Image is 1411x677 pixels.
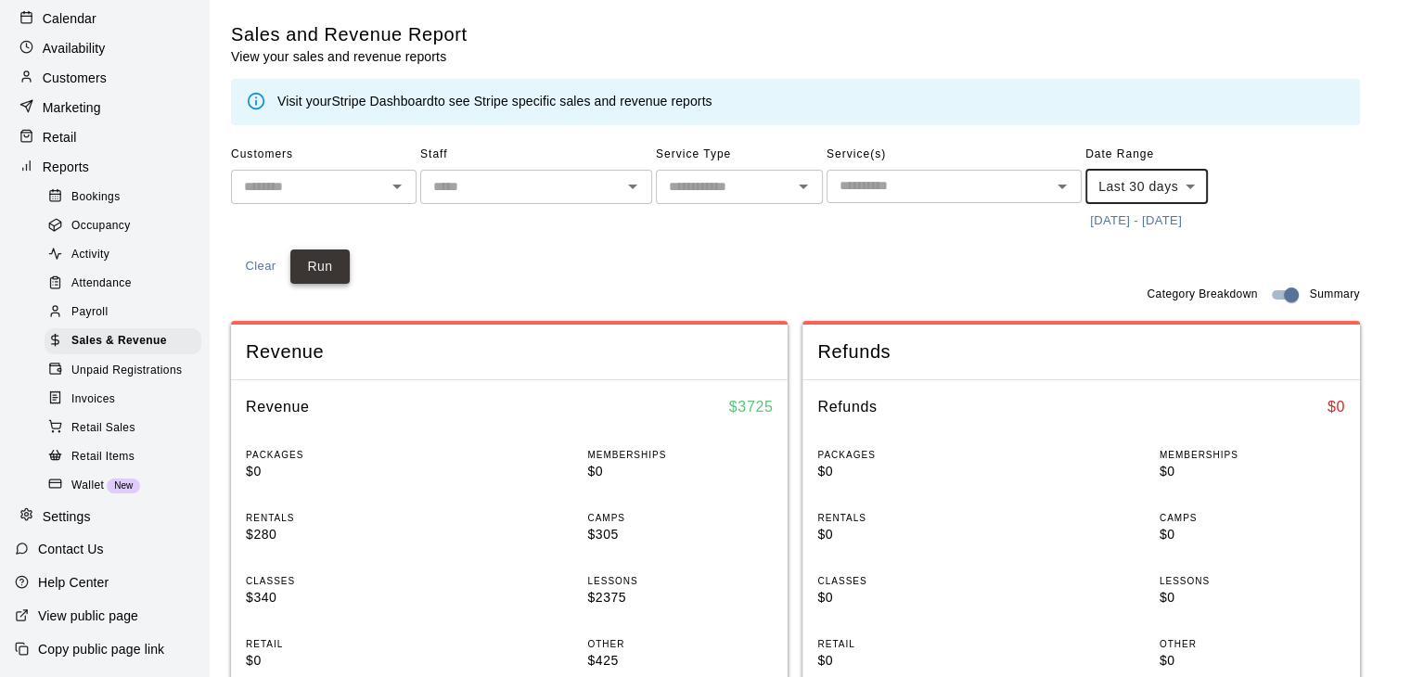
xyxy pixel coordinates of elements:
[71,275,132,293] span: Attendance
[45,471,209,500] a: WalletNew
[38,640,164,658] p: Copy public page link
[71,188,121,207] span: Bookings
[45,271,201,297] div: Attendance
[246,574,431,588] p: CLASSES
[71,362,182,380] span: Unpaid Registrations
[246,462,431,481] p: $0
[1049,173,1075,199] button: Open
[45,299,209,327] a: Payroll
[45,356,209,385] a: Unpaid Registrations
[817,339,1344,364] span: Refunds
[277,92,712,112] div: Visit your to see Stripe specific sales and revenue reports
[71,448,135,466] span: Retail Items
[45,415,201,441] div: Retail Sales
[38,540,104,558] p: Contact Us
[246,448,431,462] p: PACKAGES
[45,444,201,470] div: Retail Items
[1160,462,1345,481] p: $0
[15,5,194,32] a: Calendar
[1328,395,1345,419] h6: $ 0
[43,9,96,28] p: Calendar
[246,637,431,651] p: RETAIL
[45,327,209,356] a: Sales & Revenue
[1160,651,1345,671] p: $0
[45,213,201,239] div: Occupancy
[656,140,823,170] span: Service Type
[43,128,77,147] p: Retail
[246,511,431,525] p: RENTALS
[15,153,194,181] a: Reports
[331,94,434,109] a: Stripe Dashboard
[817,637,1003,651] p: RETAIL
[45,414,209,442] a: Retail Sales
[587,588,773,607] p: $2375
[231,47,468,66] p: View your sales and revenue reports
[45,387,201,413] div: Invoices
[790,173,816,199] button: Open
[827,140,1082,170] span: Service(s)
[817,462,1003,481] p: $0
[45,211,209,240] a: Occupancy
[587,574,773,588] p: LESSONS
[246,395,310,419] h6: Revenue
[38,607,138,625] p: View public page
[45,183,209,211] a: Bookings
[1160,637,1345,651] p: OTHER
[420,140,652,170] span: Staff
[71,246,109,264] span: Activity
[15,503,194,530] a: Settings
[231,140,417,170] span: Customers
[817,395,877,419] h6: Refunds
[587,448,773,462] p: MEMBERSHIPS
[1085,140,1248,170] span: Date Range
[45,185,201,211] div: Bookings
[71,332,167,351] span: Sales & Revenue
[43,507,91,526] p: Settings
[43,39,106,57] p: Availability
[15,34,194,62] a: Availability
[587,462,773,481] p: $0
[231,22,468,47] h5: Sales and Revenue Report
[246,588,431,607] p: $340
[71,217,131,236] span: Occupancy
[729,395,774,419] h6: $ 3725
[587,651,773,671] p: $425
[817,525,1003,544] p: $0
[15,123,194,151] a: Retail
[1160,511,1345,525] p: CAMPS
[45,300,201,326] div: Payroll
[71,419,135,438] span: Retail Sales
[817,574,1003,588] p: CLASSES
[1160,574,1345,588] p: LESSONS
[45,442,209,471] a: Retail Items
[246,651,431,671] p: $0
[43,98,101,117] p: Marketing
[1310,286,1360,304] span: Summary
[817,448,1003,462] p: PACKAGES
[15,64,194,92] div: Customers
[15,94,194,121] a: Marketing
[620,173,646,199] button: Open
[817,588,1003,607] p: $0
[231,249,290,284] button: Clear
[1085,170,1208,204] div: Last 30 days
[71,477,104,495] span: Wallet
[587,637,773,651] p: OTHER
[246,339,773,364] span: Revenue
[45,241,209,270] a: Activity
[45,242,201,268] div: Activity
[45,328,201,354] div: Sales & Revenue
[45,270,209,299] a: Attendance
[817,511,1003,525] p: RENTALS
[384,173,410,199] button: Open
[45,358,201,384] div: Unpaid Registrations
[587,511,773,525] p: CAMPS
[1160,588,1345,607] p: $0
[38,573,109,592] p: Help Center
